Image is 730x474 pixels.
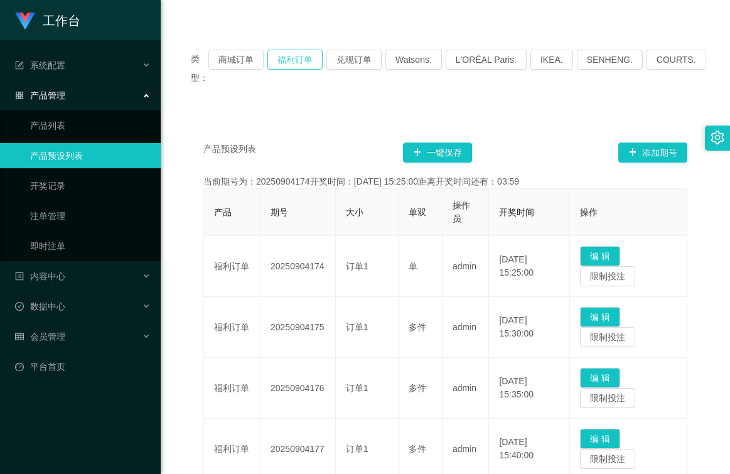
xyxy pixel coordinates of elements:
[43,1,80,41] h1: 工作台
[489,358,570,419] td: [DATE] 15:35:00
[260,358,336,419] td: 20250904176
[208,50,264,70] button: 商城订单
[403,143,472,163] button: 图标: plus一键保存
[409,444,426,454] span: 多件
[15,91,24,100] i: 图标: appstore-o
[580,246,620,266] button: 编 辑
[409,322,426,332] span: 多件
[15,331,65,342] span: 会员管理
[203,143,256,163] span: 产品预设列表
[30,173,151,198] a: 开奖记录
[346,261,368,271] span: 订单1
[346,383,368,393] span: 订单1
[711,131,724,144] i: 图标: setting
[580,368,620,388] button: 编 辑
[267,50,323,70] button: 福利订单
[443,236,489,297] td: admin
[346,207,363,217] span: 大小
[204,236,260,297] td: 福利订单
[580,449,635,469] button: 限制投注
[443,297,489,358] td: admin
[214,207,232,217] span: 产品
[346,322,368,332] span: 订单1
[499,207,534,217] span: 开奖时间
[580,207,598,217] span: 操作
[15,13,35,30] img: logo.9652507e.png
[15,302,24,311] i: 图标: check-circle-o
[30,143,151,168] a: 产品预设列表
[647,50,706,70] button: COURTS.
[203,175,687,188] div: 当前期号为：20250904174开奖时间：[DATE] 15:25:00距离开奖时间还有：03:59
[385,50,442,70] button: Watsons.
[30,113,151,138] a: 产品列表
[489,297,570,358] td: [DATE] 15:30:00
[530,50,573,70] button: IKEA.
[30,234,151,259] a: 即时注单
[15,272,24,281] i: 图标: profile
[489,236,570,297] td: [DATE] 15:25:00
[15,90,65,100] span: 产品管理
[346,444,368,454] span: 订单1
[409,383,426,393] span: 多件
[580,429,620,449] button: 编 辑
[260,236,336,297] td: 20250904174
[15,271,65,281] span: 内容中心
[15,301,65,311] span: 数据中心
[453,200,470,224] span: 操作员
[30,203,151,229] a: 注单管理
[446,50,527,70] button: L'ORÉAL Paris.
[409,261,417,271] span: 单
[204,358,260,419] td: 福利订单
[15,15,80,25] a: 工作台
[580,327,635,347] button: 限制投注
[326,50,382,70] button: 兑现订单
[15,354,151,379] a: 图标: dashboard平台首页
[443,358,489,419] td: admin
[409,207,426,217] span: 单双
[580,388,635,408] button: 限制投注
[260,297,336,358] td: 20250904175
[204,297,260,358] td: 福利订单
[15,60,65,70] span: 系统配置
[15,61,24,70] i: 图标: form
[271,207,288,217] span: 期号
[577,50,643,70] button: SENHENG.
[15,332,24,341] i: 图标: table
[580,266,635,286] button: 限制投注
[191,50,208,87] span: 类型：
[580,307,620,327] button: 编 辑
[618,143,687,163] button: 图标: plus添加期号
